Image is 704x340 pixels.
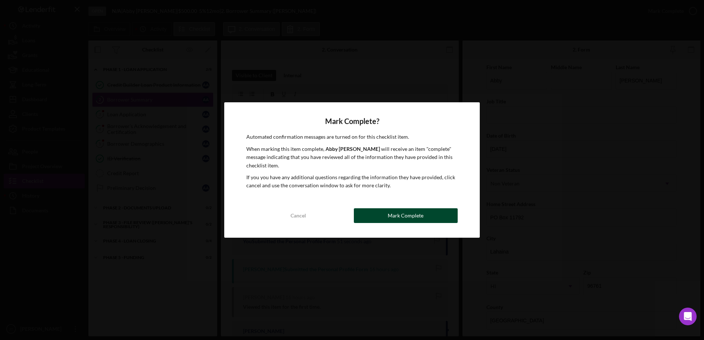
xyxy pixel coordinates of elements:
[246,208,350,223] button: Cancel
[354,208,458,223] button: Mark Complete
[246,173,458,190] p: If you you have any additional questions regarding the information they have provided, click canc...
[246,133,458,141] p: Automated confirmation messages are turned on for this checklist item.
[388,208,423,223] div: Mark Complete
[291,208,306,223] div: Cancel
[679,308,697,325] div: Open Intercom Messenger
[246,145,458,170] p: When marking this item complete, will receive an item "complete" message indicating that you have...
[246,117,458,125] h4: Mark Complete?
[325,146,380,152] b: Abby [PERSON_NAME]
